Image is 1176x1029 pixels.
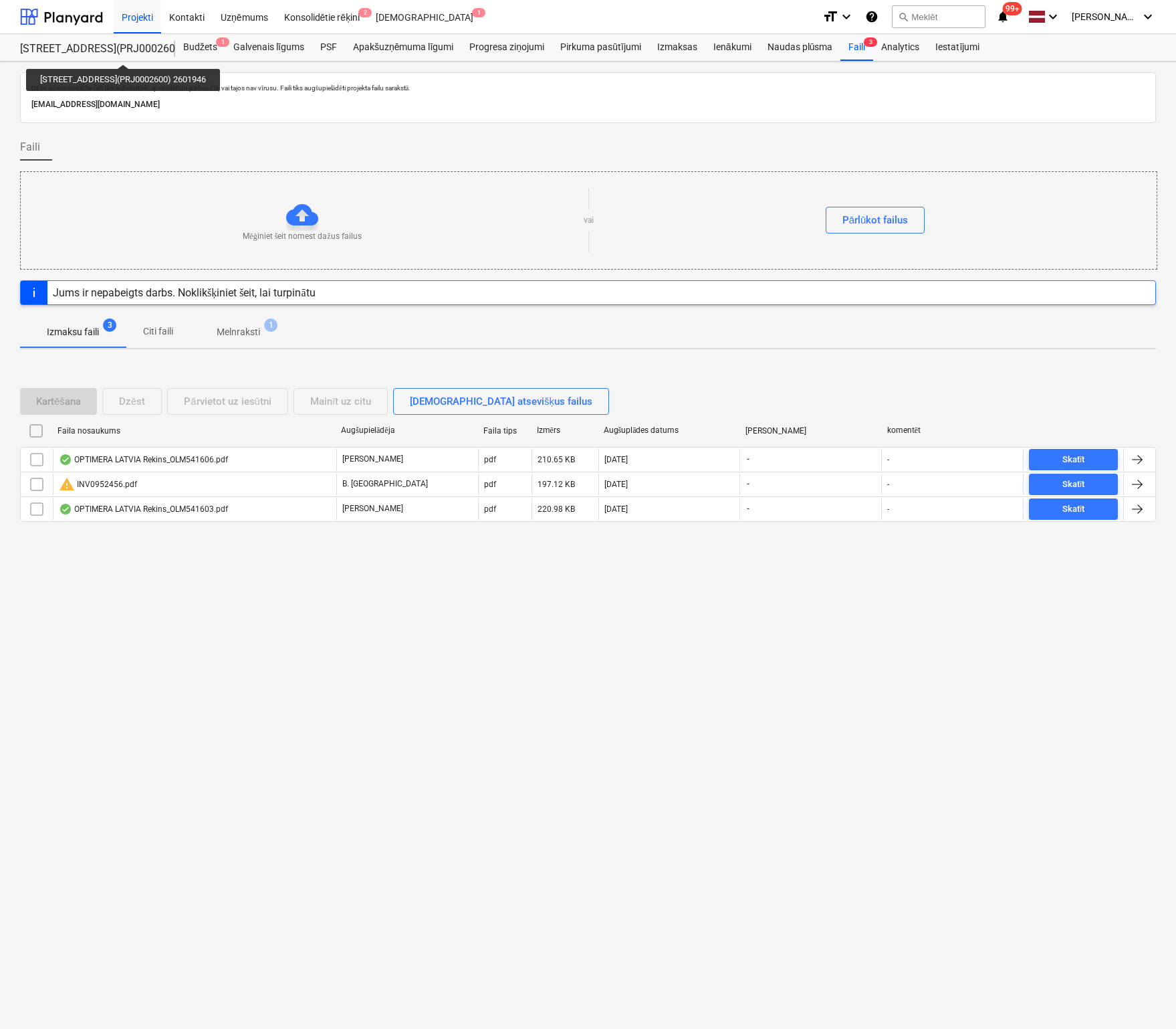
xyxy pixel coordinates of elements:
[59,504,72,514] div: OCR pabeigts
[842,211,909,229] div: Pārlūkot failus
[461,34,552,61] a: Progresa ziņojumi
[552,34,649,61] a: Pirkuma pasūtījumi
[604,480,628,489] div: [DATE]
[1072,11,1139,22] span: [PERSON_NAME]
[538,480,575,489] div: 197.12 KB
[217,325,260,339] p: Melnraksti
[826,207,925,233] button: Pārlūkot failus
[1029,474,1118,495] button: Skatīt
[103,318,116,332] span: 3
[59,454,228,465] div: OPTIMERA LATVIA Rekins_OLM541606.pdf
[604,455,628,464] div: [DATE]
[264,318,277,332] span: 1
[342,478,428,490] p: B. [GEOGRAPHIC_DATA]
[484,455,496,464] div: pdf
[175,34,225,61] div: Budžets
[225,34,312,61] a: Galvenais līgums
[604,426,735,436] div: Augšuplādes datums
[142,324,174,339] p: Citi faili
[898,11,909,22] span: search
[873,34,927,61] a: Analytics
[312,34,345,61] a: PSF
[840,34,873,61] div: Faili
[410,393,592,410] div: [DEMOGRAPHIC_DATA] atsevišķus failus
[20,171,1157,270] div: Mēģiniet šeit nomest dažus failusvaiPārlūkot failus
[1062,452,1085,468] div: Skatīt
[20,139,40,155] span: Faili
[216,37,229,47] span: 1
[1029,498,1118,520] button: Skatīt
[472,8,485,17] span: 1
[59,476,137,492] div: INV0952456.pdf
[838,9,854,25] i: keyboard_arrow_down
[393,388,609,415] button: [DEMOGRAPHIC_DATA] atsevišķus failus
[1045,9,1061,25] i: keyboard_arrow_down
[1062,502,1085,517] div: Skatīt
[483,426,526,436] div: Faila tips
[1109,965,1176,1029] iframe: Chat Widget
[1062,477,1085,492] div: Skatīt
[341,426,472,436] div: Augšupielādēja
[175,34,225,61] a: Budžets1
[59,504,228,514] div: OPTIMERA LATVIA Rekins_OLM541603.pdf
[1003,2,1022,15] span: 99+
[887,504,889,514] div: -
[892,5,985,28] button: Meklēt
[649,34,705,61] a: Izmaksas
[745,426,876,436] div: [PERSON_NAME]
[745,503,751,514] span: -
[342,503,403,514] p: [PERSON_NAME]
[887,480,889,489] div: -
[822,9,838,25] i: format_size
[584,215,594,226] p: vai
[20,42,159,56] div: [STREET_ADDRESS](PRJ0002600) 2601946
[927,34,987,61] a: Iestatījumi
[484,480,496,489] div: pdf
[1029,449,1118,470] button: Skatīt
[537,426,593,436] div: Izmērs
[865,9,878,25] i: Zināšanu pamats
[342,454,403,465] p: [PERSON_NAME]
[345,34,461,61] a: Apakšuzņēmuma līgumi
[358,8,372,17] span: 2
[57,426,330,436] div: Faila nosaukums
[47,325,99,339] p: Izmaksu faili
[538,504,575,514] div: 220.98 KB
[840,34,873,61] a: Faili3
[604,504,628,514] div: [DATE]
[864,37,877,47] span: 3
[996,9,1010,25] i: notifications
[59,476,75,492] span: warning
[1140,9,1156,25] i: keyboard_arrow_down
[759,34,841,61] a: Naudas plūsma
[31,84,1145,92] p: Uz šo adresi nosūtītie faili tiks automātiski apstrādāti un pārbaudīti, vai tajos nav vīrusu. Fai...
[745,478,751,490] span: -
[538,455,575,464] div: 210.65 KB
[887,426,1018,436] div: komentēt
[243,231,361,242] p: Mēģiniet šeit nomest dažus failus
[745,454,751,465] span: -
[59,454,72,465] div: OCR pabeigts
[484,504,496,514] div: pdf
[53,286,316,299] div: Jums ir nepabeigts darbs. Noklikšķiniet šeit, lai turpinātu
[705,34,759,61] a: Ienākumi
[887,455,889,464] div: -
[31,98,1145,112] p: [EMAIL_ADDRESS][DOMAIN_NAME]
